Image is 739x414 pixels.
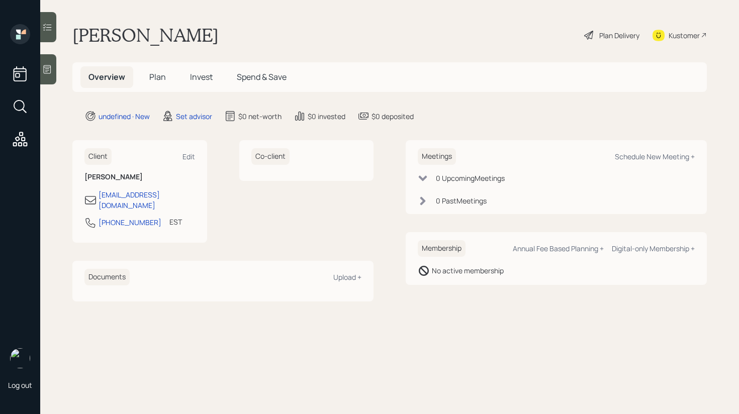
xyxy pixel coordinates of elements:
div: Log out [8,380,32,390]
div: Schedule New Meeting + [615,152,695,161]
div: [PHONE_NUMBER] [99,217,161,228]
div: undefined · New [99,111,150,122]
h6: [PERSON_NAME] [84,173,195,181]
img: retirable_logo.png [10,348,30,368]
div: Plan Delivery [599,30,639,41]
span: Overview [88,71,125,82]
span: Plan [149,71,166,82]
div: Digital-only Membership + [612,244,695,253]
h6: Membership [418,240,466,257]
div: EST [169,217,182,227]
span: Spend & Save [237,71,287,82]
h6: Meetings [418,148,456,165]
div: Upload + [333,272,361,282]
div: No active membership [432,265,504,276]
div: Set advisor [176,111,212,122]
div: 0 Upcoming Meeting s [436,173,505,183]
h1: [PERSON_NAME] [72,24,219,46]
div: $0 invested [308,111,345,122]
h6: Documents [84,269,130,285]
div: Edit [182,152,195,161]
span: Invest [190,71,213,82]
div: [EMAIL_ADDRESS][DOMAIN_NAME] [99,189,195,211]
div: $0 deposited [372,111,414,122]
div: Annual Fee Based Planning + [513,244,604,253]
div: Kustomer [669,30,700,41]
div: 0 Past Meeting s [436,195,487,206]
h6: Co-client [251,148,290,165]
h6: Client [84,148,112,165]
div: $0 net-worth [238,111,282,122]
